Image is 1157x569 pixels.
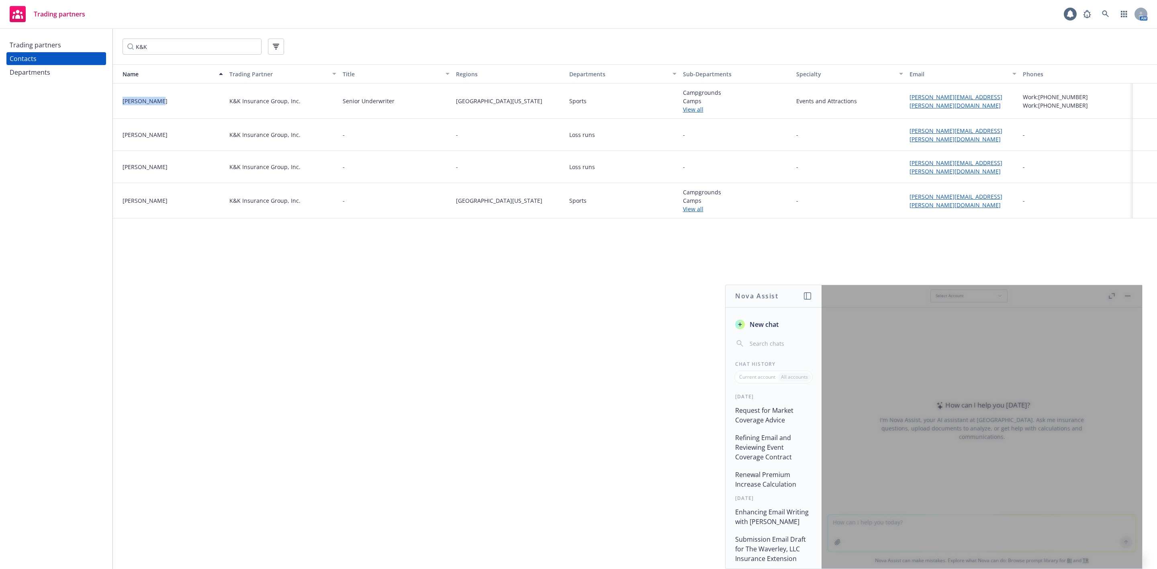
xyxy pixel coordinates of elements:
div: [PERSON_NAME] [123,97,223,105]
div: Loss runs [569,131,595,139]
div: - [343,131,345,139]
div: - [1023,163,1025,171]
div: Departments [10,66,50,79]
a: Departments [6,66,106,79]
div: - [343,196,345,205]
button: Name [113,64,226,84]
a: Trading partners [6,3,88,25]
div: - [1023,131,1025,139]
button: New chat [732,317,815,332]
div: Specialty [796,70,894,78]
div: Sports [569,196,587,205]
div: - [1023,196,1025,205]
div: [PERSON_NAME] [123,196,223,205]
span: Campgrounds [683,188,790,196]
div: Name [116,70,214,78]
div: Departments [569,70,667,78]
span: Camps [683,196,790,205]
div: Regions [456,70,563,78]
button: Title [339,64,453,84]
a: [PERSON_NAME][EMAIL_ADDRESS][PERSON_NAME][DOMAIN_NAME] [910,93,1002,109]
h1: Nova Assist [735,291,779,301]
a: [PERSON_NAME][EMAIL_ADDRESS][PERSON_NAME][DOMAIN_NAME] [910,159,1002,175]
button: Phones [1020,64,1133,84]
span: [GEOGRAPHIC_DATA][US_STATE] [456,97,563,105]
button: Departments [566,64,679,84]
p: Current account [739,373,775,380]
div: Trading partners [10,39,61,51]
div: K&K Insurance Group, Inc. [229,163,300,171]
span: [GEOGRAPHIC_DATA][US_STATE] [456,196,563,205]
div: [DATE] [726,495,822,502]
div: Loss runs [569,163,595,171]
span: Campgrounds [683,88,790,97]
button: Request for Market Coverage Advice [732,403,815,427]
a: Switch app [1116,6,1132,22]
div: Contacts [10,52,37,65]
div: Events and Attractions [796,97,857,105]
p: All accounts [781,373,808,380]
div: K&K Insurance Group, Inc. [229,131,300,139]
a: Search [1098,6,1114,22]
div: [PERSON_NAME] [123,163,223,171]
a: Trading partners [6,39,106,51]
div: Title [343,70,441,78]
div: [DATE] [726,393,822,400]
a: Contacts [6,52,106,65]
div: K&K Insurance Group, Inc. [229,196,300,205]
span: New chat [748,320,779,329]
div: Work: [PHONE_NUMBER] [1023,93,1130,101]
span: - [456,131,563,139]
button: Renewal Premium Increase Calculation [732,467,815,492]
span: - [683,131,685,139]
button: Enhancing Email Writing with [PERSON_NAME] [732,505,815,529]
a: Report a Bug [1079,6,1095,22]
input: Filter by keyword... [123,39,262,55]
div: K&K Insurance Group, Inc. [229,97,300,105]
a: [PERSON_NAME][EMAIL_ADDRESS][PERSON_NAME][DOMAIN_NAME] [910,193,1002,209]
button: Trading Partner [226,64,339,84]
button: Sub-Departments [680,64,793,84]
button: Email [906,64,1020,84]
span: - [683,163,685,171]
button: Submission Email Draft for The Waverley, LLC Insurance Extension [732,532,815,566]
div: Email [910,70,1008,78]
a: View all [683,205,790,213]
a: View all [683,105,790,114]
div: Chat History [726,361,822,367]
span: Trading partners [34,11,85,17]
div: Work: [PHONE_NUMBER] [1023,101,1130,110]
button: Refining Email and Reviewing Event Coverage Contract [732,430,815,464]
button: Regions [453,64,566,84]
a: [PERSON_NAME][EMAIL_ADDRESS][PERSON_NAME][DOMAIN_NAME] [910,127,1002,143]
div: - [796,196,798,205]
div: - [343,163,345,171]
div: - [796,131,798,139]
input: Search chats [748,338,812,349]
div: Senior Underwriter [343,97,395,105]
div: [PERSON_NAME] [123,131,223,139]
div: Sports [569,97,587,105]
span: - [456,163,563,171]
div: Sub-Departments [683,70,790,78]
span: Camps [683,97,790,105]
div: Phones [1023,70,1130,78]
div: - [796,163,798,171]
button: Specialty [793,64,906,84]
div: Trading Partner [229,70,327,78]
